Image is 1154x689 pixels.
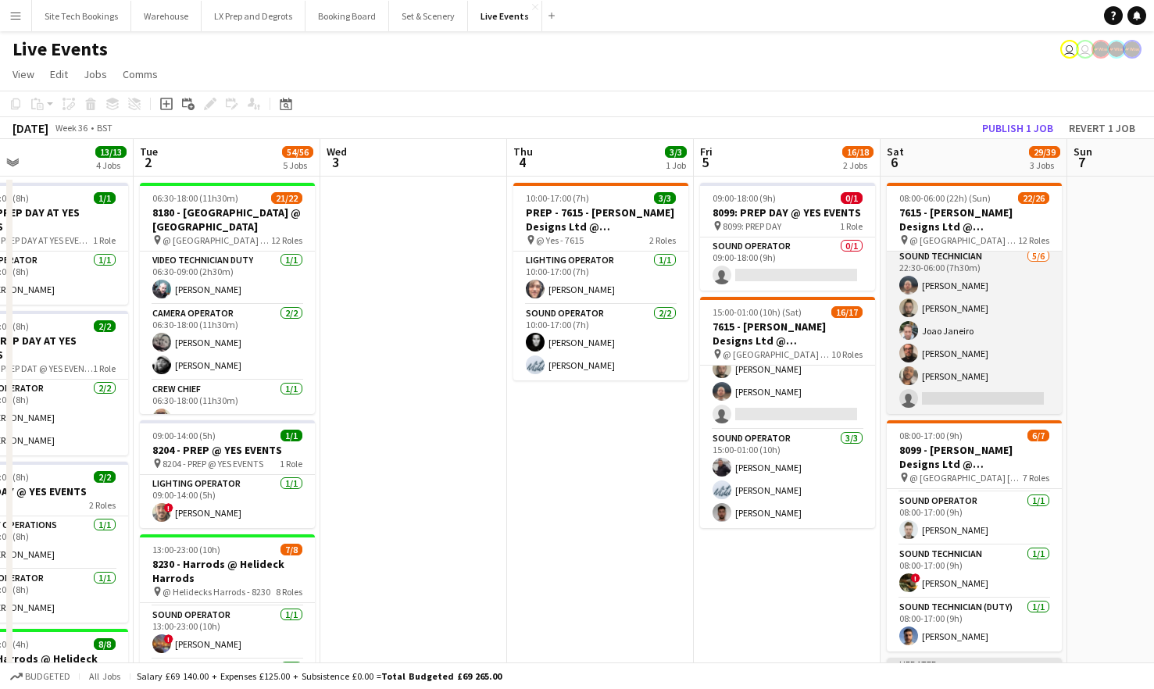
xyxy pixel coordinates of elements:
[89,499,116,511] span: 2 Roles
[271,234,302,246] span: 12 Roles
[13,67,34,81] span: View
[123,67,158,81] span: Comms
[52,122,91,134] span: Week 36
[381,670,502,682] span: Total Budgeted £69 265.00
[843,159,873,171] div: 2 Jobs
[649,234,676,246] span: 2 Roles
[713,306,802,318] span: 15:00-01:00 (10h) (Sat)
[1030,159,1059,171] div: 3 Jobs
[1027,430,1049,441] span: 6/7
[1018,234,1049,246] span: 12 Roles
[324,153,347,171] span: 3
[1091,40,1110,59] app-user-avatar: Production Managers
[389,1,468,31] button: Set & Scenery
[13,120,48,136] div: [DATE]
[513,183,688,380] app-job-card: 10:00-17:00 (7h)3/3PREP - 7615 - [PERSON_NAME] Designs Ltd @ [GEOGRAPHIC_DATA] @ Yes - 76152 Role...
[327,145,347,159] span: Wed
[654,192,676,204] span: 3/3
[513,305,688,380] app-card-role: Sound Operator2/210:00-17:00 (7h)[PERSON_NAME][PERSON_NAME]
[163,586,270,598] span: @ Helidecks Harrods - 8230
[665,146,687,158] span: 3/3
[140,606,315,659] app-card-role: Sound Operator1/113:00-23:00 (10h)![PERSON_NAME]
[93,362,116,374] span: 1 Role
[164,634,173,644] span: !
[468,1,542,31] button: Live Events
[137,670,502,682] div: Salary £69 140.00 + Expenses £125.00 + Subsistence £0.00 =
[94,192,116,204] span: 1/1
[513,252,688,305] app-card-role: Lighting Operator1/110:00-17:00 (7h)[PERSON_NAME]
[526,192,589,204] span: 10:00-17:00 (7h)
[140,420,315,528] div: 09:00-14:00 (5h)1/18204 - PREP @ YES EVENTS 8204 - PREP @ YES EVENTS1 RoleLighting Operator1/109:...
[164,503,173,512] span: !
[138,153,158,171] span: 2
[1060,40,1079,59] app-user-avatar: Andrew Gorman
[887,443,1062,471] h3: 8099 - [PERSON_NAME] Designs Ltd @ [GEOGRAPHIC_DATA]
[94,638,116,650] span: 8/8
[140,205,315,234] h3: 8180 - [GEOGRAPHIC_DATA] @ [GEOGRAPHIC_DATA]
[666,159,686,171] div: 1 Job
[887,492,1062,545] app-card-role: Sound Operator1/108:00-17:00 (9h)[PERSON_NAME]
[909,234,1018,246] span: @ [GEOGRAPHIC_DATA] - 7615
[163,458,263,469] span: 8204 - PREP @ YES EVENTS
[840,220,863,232] span: 1 Role
[152,430,216,441] span: 09:00-14:00 (5h)
[700,145,713,159] span: Fri
[276,586,302,598] span: 8 Roles
[700,237,875,291] app-card-role: Sound Operator0/109:00-18:00 (9h)
[305,1,389,31] button: Booking Board
[6,64,41,84] a: View
[163,234,271,246] span: @ [GEOGRAPHIC_DATA] - 8180
[700,183,875,291] app-job-card: 09:00-18:00 (9h)0/18099: PREP DAY @ YES EVENTS 8099: PREP DAY1 RoleSound Operator0/109:00-18:00 (9h)
[25,671,70,682] span: Budgeted
[1063,118,1141,138] button: Revert 1 job
[700,205,875,220] h3: 8099: PREP DAY @ YES EVENTS
[887,658,1062,670] div: Updated
[77,64,113,84] a: Jobs
[131,1,202,31] button: Warehouse
[93,234,116,246] span: 1 Role
[280,458,302,469] span: 1 Role
[723,348,831,360] span: @ [GEOGRAPHIC_DATA] - 7615
[13,37,108,61] h1: Live Events
[280,430,302,441] span: 1/1
[97,122,113,134] div: BST
[140,475,315,528] app-card-role: Lighting Operator1/109:00-14:00 (5h)![PERSON_NAME]
[96,159,126,171] div: 4 Jobs
[513,145,533,159] span: Thu
[140,557,315,585] h3: 8230 - Harrods @ Helideck Harrods
[887,545,1062,598] app-card-role: Sound Technician1/108:00-17:00 (9h)![PERSON_NAME]
[700,320,875,348] h3: 7615 - [PERSON_NAME] Designs Ltd @ [GEOGRAPHIC_DATA]
[140,305,315,380] app-card-role: Camera Operator2/206:30-18:00 (11h30m)[PERSON_NAME][PERSON_NAME]
[887,420,1062,652] app-job-card: 08:00-17:00 (9h)6/78099 - [PERSON_NAME] Designs Ltd @ [GEOGRAPHIC_DATA] @ [GEOGRAPHIC_DATA] [GEOG...
[94,471,116,483] span: 2/2
[140,443,315,457] h3: 8204 - PREP @ YES EVENTS
[152,192,238,204] span: 06:30-18:00 (11h30m)
[513,205,688,234] h3: PREP - 7615 - [PERSON_NAME] Designs Ltd @ [GEOGRAPHIC_DATA]
[140,183,315,414] app-job-card: 06:30-18:00 (11h30m)21/228180 - [GEOGRAPHIC_DATA] @ [GEOGRAPHIC_DATA] @ [GEOGRAPHIC_DATA] - 81801...
[911,573,920,583] span: !
[887,183,1062,414] app-job-card: 08:00-06:00 (22h) (Sun)22/267615 - [PERSON_NAME] Designs Ltd @ [GEOGRAPHIC_DATA] @ [GEOGRAPHIC_DA...
[86,670,123,682] span: All jobs
[909,472,1023,484] span: @ [GEOGRAPHIC_DATA] [GEOGRAPHIC_DATA] - 8099
[884,153,904,171] span: 6
[94,320,116,332] span: 2/2
[841,192,863,204] span: 0/1
[116,64,164,84] a: Comms
[976,118,1059,138] button: Publish 1 job
[700,297,875,528] div: 15:00-01:00 (10h) (Sat)16/177615 - [PERSON_NAME] Designs Ltd @ [GEOGRAPHIC_DATA] @ [GEOGRAPHIC_DA...
[713,192,776,204] span: 09:00-18:00 (9h)
[283,159,313,171] div: 5 Jobs
[1074,145,1092,159] span: Sun
[899,192,991,204] span: 08:00-06:00 (22h) (Sun)
[899,430,963,441] span: 08:00-17:00 (9h)
[32,1,131,31] button: Site Tech Bookings
[282,146,313,158] span: 54/56
[887,598,1062,652] app-card-role: Sound Technician (Duty)1/108:00-17:00 (9h)[PERSON_NAME]
[1107,40,1126,59] app-user-avatar: Production Managers
[140,252,315,305] app-card-role: Video Technician Duty1/106:30-09:00 (2h30m)[PERSON_NAME]
[1123,40,1141,59] app-user-avatar: Production Managers
[536,234,584,246] span: @ Yes - 7615
[887,248,1062,414] app-card-role: Sound Technician5/622:30-06:00 (7h30m)[PERSON_NAME][PERSON_NAME]Joao Janeiro[PERSON_NAME][PERSON_...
